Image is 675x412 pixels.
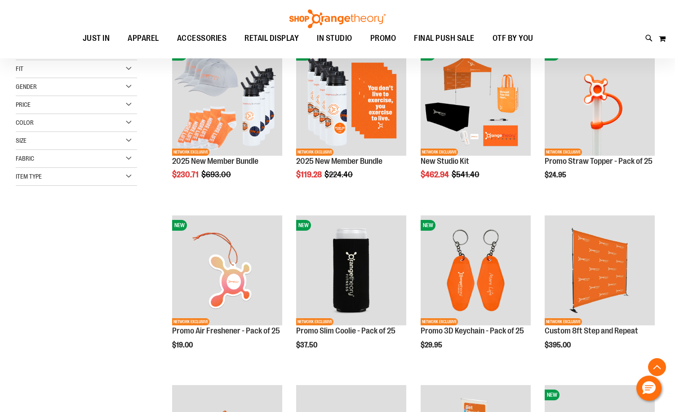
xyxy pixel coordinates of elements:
span: Size [16,137,27,144]
img: New Studio Kit [421,45,531,155]
a: Custom 8ft Step and Repeat [545,326,638,335]
span: Item Type [16,173,42,180]
span: NETWORK EXCLUSIVE [172,149,209,156]
span: Color [16,119,34,126]
a: RETAIL DISPLAY [235,28,308,49]
img: Shop Orangetheory [288,9,387,28]
span: Fabric [16,155,34,162]
img: Promo Slim Coolie - Pack of 25 [296,215,406,325]
a: IN STUDIO [308,28,361,49]
span: APPAREL [128,28,159,48]
span: $24.95 [545,171,568,179]
a: Promo Slim Coolie - Pack of 25NEWNETWORK EXCLUSIVE [296,215,406,327]
span: ACCESSORIES [177,28,227,48]
span: OTF BY YOU [493,28,533,48]
span: NETWORK EXCLUSIVE [545,318,582,325]
span: RETAIL DISPLAY [244,28,299,48]
a: 2025 New Member Bundle [296,157,382,166]
a: Promo 3D Keychain - Pack of 25NEWNETWORK EXCLUSIVE [421,215,531,327]
img: Promo Air Freshener - Pack of 25 [172,215,282,325]
span: $541.40 [452,170,481,179]
span: $230.71 [172,170,200,179]
span: $462.94 [421,170,450,179]
span: IN STUDIO [317,28,352,48]
span: PROMO [370,28,396,48]
span: $37.50 [296,341,319,349]
button: Hello, have a question? Let’s chat. [636,376,662,401]
div: product [540,211,659,372]
span: NEW [296,220,311,231]
span: NETWORK EXCLUSIVE [545,149,582,156]
img: 2025 New Member Bundle [296,45,406,155]
img: 2025 New Member Bundle [172,45,282,155]
a: Promo Air Freshener - Pack of 25NEWNETWORK EXCLUSIVE [172,215,282,327]
a: Promo Straw Topper - Pack of 25 [545,157,653,166]
div: product [292,211,411,372]
button: Back To Top [648,358,666,376]
span: NETWORK EXCLUSIVE [421,149,458,156]
img: Promo Straw Topper - Pack of 25 [545,45,655,155]
span: JUST IN [83,28,110,48]
a: Promo Slim Coolie - Pack of 25 [296,326,395,335]
span: NETWORK EXCLUSIVE [296,149,333,156]
a: 2025 New Member BundleNEWNETWORK EXCLUSIVE [296,45,406,157]
span: FINAL PUSH SALE [414,28,475,48]
span: Price [16,101,31,108]
div: product [540,41,659,202]
a: APPAREL [119,28,168,49]
span: NEW [172,220,187,231]
a: Promo Air Freshener - Pack of 25 [172,326,280,335]
a: OTF BY YOU [484,28,542,49]
span: $19.00 [172,341,194,349]
span: Fit [16,65,23,72]
div: product [416,211,535,372]
a: PROMO [361,28,405,48]
span: NEW [545,390,560,400]
span: NETWORK EXCLUSIVE [421,318,458,325]
span: NETWORK EXCLUSIVE [296,318,333,325]
span: $119.28 [296,170,323,179]
span: NEW [421,220,435,231]
div: product [292,41,411,202]
div: product [168,41,287,202]
span: $693.00 [201,170,232,179]
a: Promo Straw Topper - Pack of 25NEWNETWORK EXCLUSIVE [545,45,655,157]
img: Promo 3D Keychain - Pack of 25 [421,215,531,325]
a: 2025 New Member Bundle [172,157,258,166]
a: Promo 3D Keychain - Pack of 25 [421,326,524,335]
div: product [168,211,287,372]
a: New Studio KitNEWNETWORK EXCLUSIVE [421,45,531,157]
div: product [416,41,535,202]
a: 2025 New Member BundleNEWNETWORK EXCLUSIVE [172,45,282,157]
a: FINAL PUSH SALE [405,28,484,49]
a: OTF 8ft Step and RepeatNETWORK EXCLUSIVE [545,215,655,327]
img: OTF 8ft Step and Repeat [545,215,655,325]
span: NETWORK EXCLUSIVE [172,318,209,325]
span: $395.00 [545,341,572,349]
span: Gender [16,83,37,90]
span: $224.40 [324,170,354,179]
a: New Studio Kit [421,157,469,166]
a: JUST IN [74,28,119,49]
span: $29.95 [421,341,444,349]
a: ACCESSORIES [168,28,236,49]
